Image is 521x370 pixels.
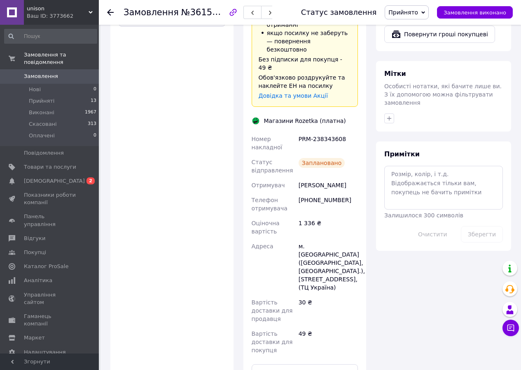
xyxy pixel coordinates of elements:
span: Налаштування [24,349,66,356]
span: 13 [91,97,96,105]
span: Замовлення виконано [444,9,506,16]
span: Товари та послуги [24,163,76,171]
span: №361556686 [181,7,240,17]
span: Залишилося 300 символів [384,212,463,219]
span: Управління сайтом [24,291,76,306]
span: 313 [88,120,96,128]
span: Адреса [252,243,273,250]
div: Ваш ID: 3773662 [27,12,99,20]
span: Замовлення [124,7,179,17]
div: PRM-238343608 [297,132,360,155]
span: Вартість доставки для продавця [252,299,293,322]
span: Примітки [384,150,420,158]
span: Каталог ProSale [24,263,68,270]
span: Гаманець компанії [24,313,76,328]
span: Скасовані [29,120,57,128]
div: 30 ₴ [297,295,360,326]
span: Особисті нотатки, які бачите лише ви. З їх допомогою можна фільтрувати замовлення [384,83,502,106]
div: м. [GEOGRAPHIC_DATA] ([GEOGRAPHIC_DATA], [GEOGRAPHIC_DATA].), [STREET_ADDRESS], (ТЦ Україна) [297,239,360,295]
span: Вартість доставки для покупця [252,330,293,354]
span: Оціночна вартість [252,220,280,235]
li: якщо посилку не заберуть — повернення безкоштовно [259,29,351,54]
span: Показники роботи компанії [24,191,76,206]
input: Пошук [4,29,97,44]
span: unison [27,5,89,12]
button: Повернути гроші покупцеві [384,26,495,43]
span: Панель управління [24,213,76,228]
div: 1 336 ₴ [297,216,360,239]
span: Телефон отримувача [252,197,287,212]
span: Оплачені [29,132,55,139]
span: Мітки [384,70,406,78]
span: Прийнято [388,9,418,16]
span: Статус відправлення [252,159,293,174]
span: 1967 [85,109,96,116]
div: [PERSON_NAME] [297,178,360,193]
span: Замовлення [24,73,58,80]
span: Замовлення та повідомлення [24,51,99,66]
span: Отримувач [252,182,285,189]
span: Номер накладної [252,136,283,151]
span: 0 [93,86,96,93]
button: Чат з покупцем [502,320,519,336]
span: 2 [86,177,95,184]
div: Обов'язково роздрукуйте та наклейте ЕН на посилку [259,73,351,90]
span: Прийняті [29,97,54,105]
div: Без підписки для покупця - 49 ₴ [259,55,351,72]
span: Виконані [29,109,54,116]
span: [DEMOGRAPHIC_DATA] [24,177,85,185]
div: 49 ₴ [297,326,360,358]
div: Магазини Rozetka (платна) [262,117,348,125]
span: Аналітика [24,277,52,284]
span: Відгуки [24,235,45,242]
button: Замовлення виконано [437,6,513,19]
div: Статус замовлення [301,8,377,16]
div: [PHONE_NUMBER] [297,193,360,216]
div: Повернутися назад [107,8,114,16]
span: Повідомлення [24,149,64,157]
a: Довідка та умови Акції [259,92,328,99]
div: Заплановано [299,158,345,168]
span: Покупці [24,249,46,256]
span: 0 [93,132,96,139]
span: Нові [29,86,41,93]
span: Маркет [24,334,45,342]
